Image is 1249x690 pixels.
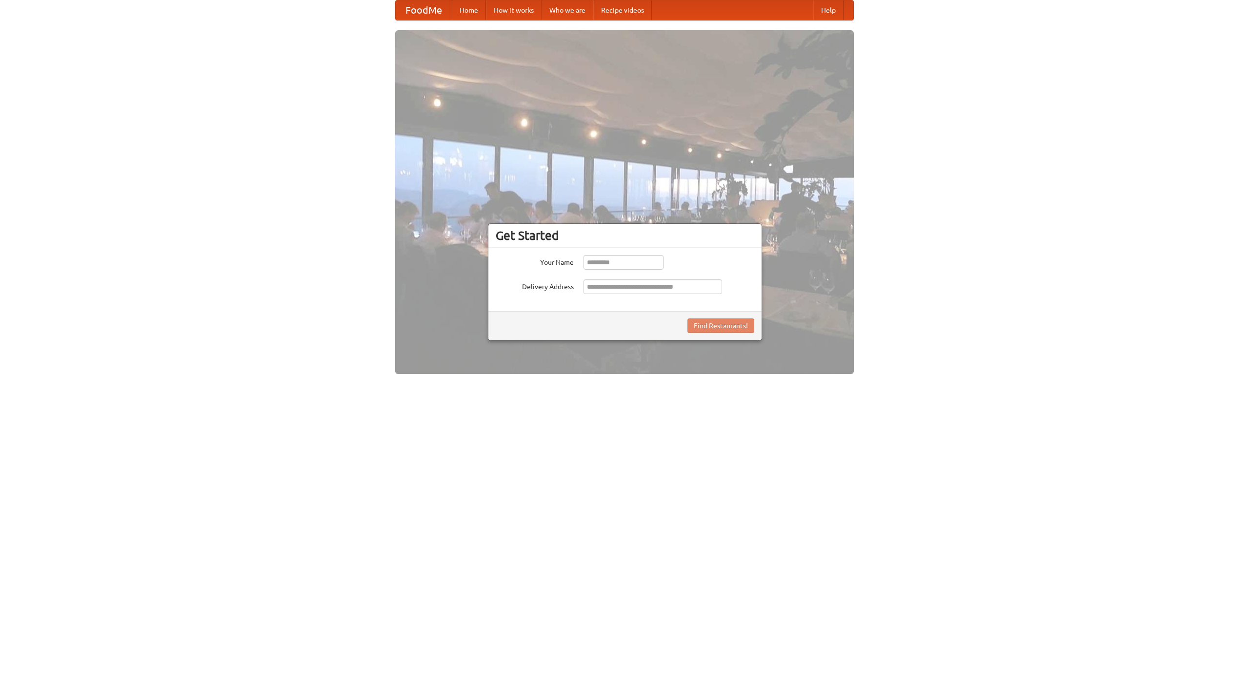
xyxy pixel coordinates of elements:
a: How it works [486,0,542,20]
a: Who we are [542,0,593,20]
label: Your Name [496,255,574,267]
a: Help [813,0,844,20]
h3: Get Started [496,228,754,243]
a: Recipe videos [593,0,652,20]
label: Delivery Address [496,279,574,292]
a: FoodMe [396,0,452,20]
button: Find Restaurants! [687,318,754,333]
a: Home [452,0,486,20]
